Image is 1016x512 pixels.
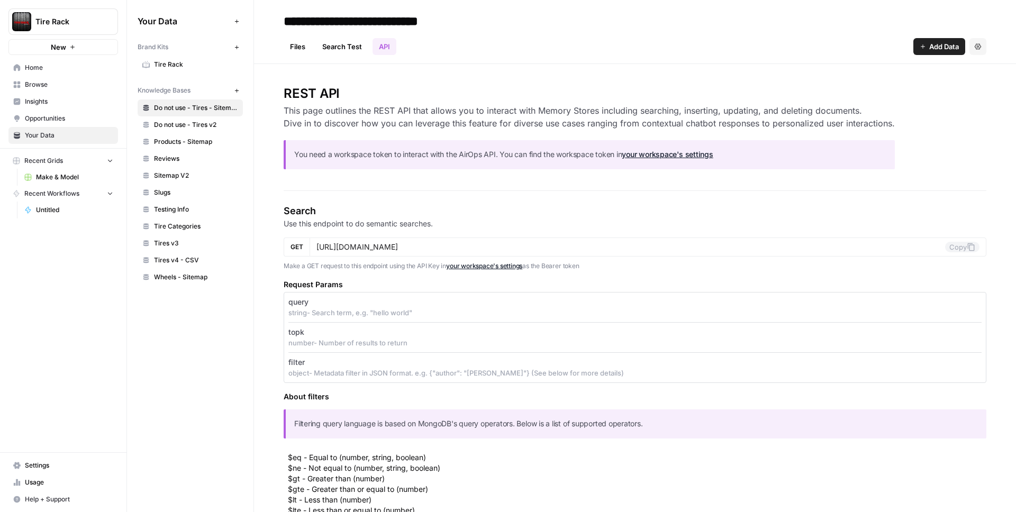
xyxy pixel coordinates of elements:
[36,172,113,182] span: Make & Model
[8,457,118,474] a: Settings
[288,368,982,378] p: object - Metadata filter in JSON format. e.g. {"author": "[PERSON_NAME]"} (See below for more det...
[8,59,118,76] a: Home
[154,239,238,248] span: Tires v3
[25,97,113,106] span: Insights
[138,15,230,28] span: Your Data
[288,463,986,473] li: $ne - Not equal to (number, string, boolean)
[284,204,986,218] h4: Search
[138,184,243,201] a: Slugs
[8,110,118,127] a: Opportunities
[8,491,118,508] button: Help + Support
[138,252,243,269] a: Tires v4 - CSV
[8,39,118,55] button: New
[35,16,99,27] span: Tire Rack
[25,478,113,487] span: Usage
[373,38,396,55] a: API
[284,85,895,102] h2: REST API
[945,242,979,252] button: Copy
[138,269,243,286] a: Wheels - Sitemap
[51,42,66,52] span: New
[288,473,986,484] li: $gt - Greater than (number)
[8,153,118,169] button: Recent Grids
[294,418,978,430] p: Filtering query language is based on MongoDB's query operators. Below is a list of supported oper...
[8,186,118,202] button: Recent Workflows
[36,205,113,215] span: Untitled
[154,154,238,163] span: Reviews
[138,42,168,52] span: Brand Kits
[284,104,895,130] h3: This page outlines the REST API that allows you to interact with Memory Stores including searchin...
[8,127,118,144] a: Your Data
[154,103,238,113] span: Do not use - Tires - Sitemap
[929,41,959,52] span: Add Data
[25,114,113,123] span: Opportunities
[154,188,238,197] span: Slugs
[288,327,304,337] p: topk
[284,38,312,55] a: Files
[284,218,986,229] p: Use this endpoint to do semantic searches.
[288,297,309,307] p: query
[288,307,982,318] p: string - Search term, e.g. "hello world"
[154,272,238,282] span: Wheels - Sitemap
[24,189,79,198] span: Recent Workflows
[154,137,238,147] span: Products - Sitemap
[20,202,118,218] a: Untitled
[284,261,986,271] p: Make a GET request to this endpoint using the API Key in as the Bearer token
[138,167,243,184] a: Sitemap V2
[138,133,243,150] a: Products - Sitemap
[25,495,113,504] span: Help + Support
[154,205,238,214] span: Testing Info
[8,474,118,491] a: Usage
[294,149,886,161] p: You need a workspace token to interact with the AirOps API. You can find the workspace token in
[8,93,118,110] a: Insights
[288,484,986,495] li: $gte - Greater than or equal to (number)
[446,262,522,270] a: your workspace's settings
[288,452,986,463] li: $eq - Equal to (number, string, boolean)
[138,116,243,133] a: Do not use - Tires v2
[8,8,118,35] button: Workspace: Tire Rack
[154,171,238,180] span: Sitemap V2
[24,156,63,166] span: Recent Grids
[8,76,118,93] a: Browse
[138,218,243,235] a: Tire Categories
[25,131,113,140] span: Your Data
[25,63,113,72] span: Home
[284,391,986,402] h5: About filters
[622,150,713,159] a: your workspace's settings
[316,38,368,55] a: Search Test
[288,337,982,348] p: number - Number of results to return
[138,99,243,116] a: Do not use - Tires - Sitemap
[138,150,243,167] a: Reviews
[913,38,965,55] button: Add Data
[154,60,238,69] span: Tire Rack
[12,12,31,31] img: Tire Rack Logo
[284,279,986,290] h5: Request Params
[288,495,986,505] li: $lt - Less than (number)
[25,80,113,89] span: Browse
[138,56,243,73] a: Tire Rack
[20,169,118,186] a: Make & Model
[25,461,113,470] span: Settings
[138,235,243,252] a: Tires v3
[138,86,190,95] span: Knowledge Bases
[154,120,238,130] span: Do not use - Tires v2
[291,242,303,252] span: GET
[288,357,305,368] p: filter
[154,255,238,265] span: Tires v4 - CSV
[138,201,243,218] a: Testing Info
[154,222,238,231] span: Tire Categories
